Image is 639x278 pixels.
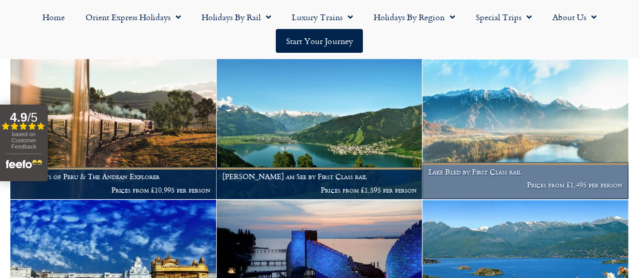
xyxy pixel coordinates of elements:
a: Start your Journey [276,29,363,53]
a: Holidays by Rail [191,5,281,29]
nav: Menu [5,5,634,53]
h1: Highlights of Peru & The Andean Explorer [16,172,210,180]
a: Holidays by Region [363,5,465,29]
a: About Us [542,5,607,29]
a: Orient Express Holidays [75,5,191,29]
a: Highlights of Peru & The Andean Explorer Prices from £10,995 per person [10,59,217,199]
a: Luxury Trains [281,5,363,29]
p: Prices from £1,495 per person [428,180,622,188]
a: Home [32,5,75,29]
h1: [PERSON_NAME] am See by First Class rail [222,172,417,180]
p: Prices from £10,995 per person [16,185,210,194]
p: Prices from £1,595 per person [222,185,417,194]
a: [PERSON_NAME] am See by First Class rail Prices from £1,595 per person [217,59,423,199]
a: Special Trips [465,5,542,29]
a: Lake Bled by First Class rail Prices from £1,495 per person [422,59,629,199]
h1: Lake Bled by First Class rail [428,167,622,175]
